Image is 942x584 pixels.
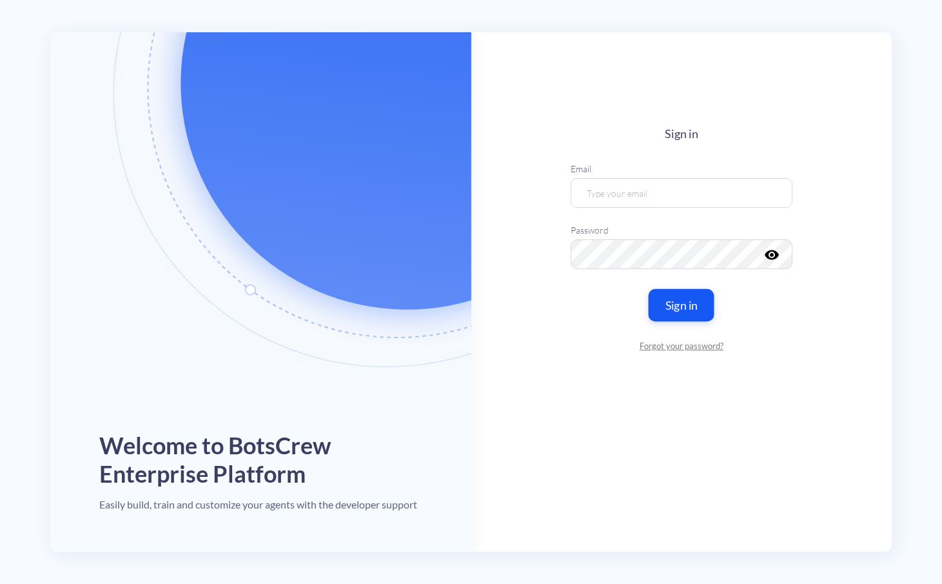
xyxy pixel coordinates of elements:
[764,247,777,254] button: visibility
[571,339,792,352] a: Forgot your password?
[571,223,792,236] label: Password
[571,127,792,141] h4: Sign in
[764,247,780,262] i: visibility
[649,288,714,321] button: Sign in
[99,432,422,487] h1: Welcome to BotsCrew Enterprise Platform
[99,498,417,510] h4: Easily build, train and customize your agents with the developer support
[571,161,792,175] label: Email
[571,177,792,207] input: Type your email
